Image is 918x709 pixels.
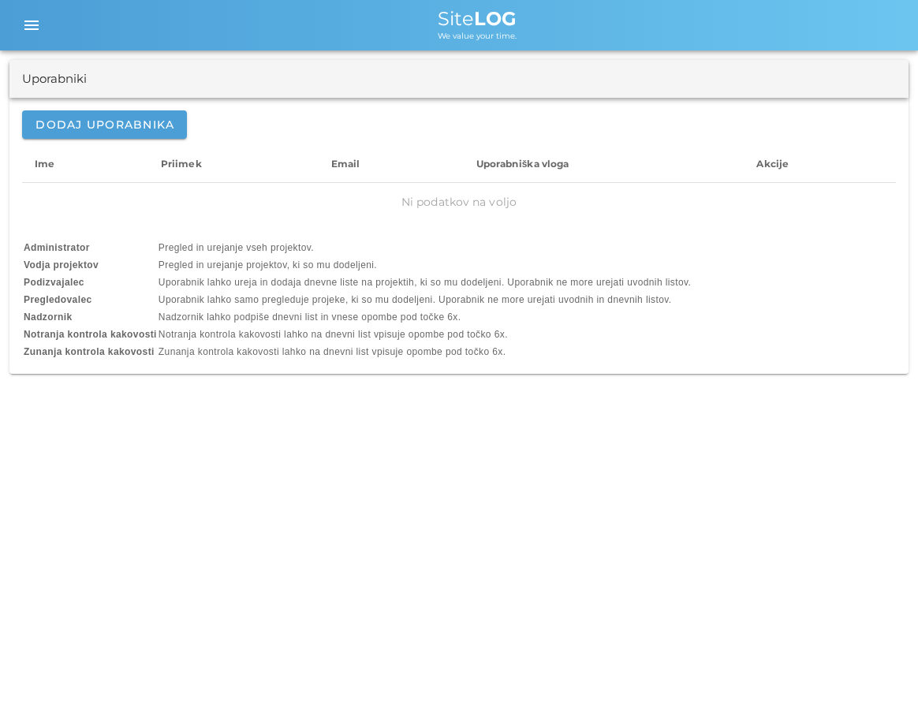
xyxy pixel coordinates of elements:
[438,7,517,30] span: Site
[474,7,517,30] b: LOG
[24,294,92,305] b: Pregledovalec
[24,242,90,253] b: Administrator
[24,259,99,271] b: Vodja projektov
[24,329,157,340] b: Notranja kontrola kakovosti
[159,292,691,308] td: Uporabnik lahko samo pregleduje projeke, ki so mu dodeljeni. Uporabnik ne more urejati uvodnih in...
[464,145,744,183] th: Uporabniška vloga: Ni razvrščeno. Aktivirajte za naraščajoče razvrščanje.
[159,309,691,325] td: Nadzornik lahko podpiše dnevni list in vnese opombe pod točke 6x.
[148,145,319,183] th: Priimek: Ni razvrščeno. Aktivirajte za naraščajoče razvrščanje.
[22,183,896,221] td: Ni podatkov na voljo
[319,145,464,183] th: Email: Ni razvrščeno. Aktivirajte za naraščajoče razvrščanje.
[331,158,360,170] span: Email
[22,16,41,35] i: menu
[159,257,691,273] td: Pregled in urejanje projektov, ki so mu dodeljeni.
[159,240,691,256] td: Pregled in urejanje vseh projektov.
[35,158,54,170] span: Ime
[161,158,202,170] span: Priimek
[159,344,691,360] td: Zunanja kontrola kakovosti lahko na dnevni list vpisuje opombe pod točko 6x.
[24,277,84,288] b: Podizvajalec
[22,145,148,183] th: Ime: Ni razvrščeno. Aktivirajte za naraščajoče razvrščanje.
[438,31,517,41] span: We value your time.
[24,312,73,323] b: Nadzornik
[22,110,187,139] button: Dodaj uporabnika
[159,274,691,290] td: Uporabnik lahko ureja in dodaja dnevne liste na projektih, ki so mu dodeljeni. Uporabnik ne more ...
[24,346,155,357] b: Zunanja kontrola kakovosti
[35,118,174,132] span: Dodaj uporabnika
[159,327,691,342] td: Notranja kontrola kakovosti lahko na dnevni list vpisuje opombe pod točko 6x.
[22,70,87,88] div: Uporabniki
[756,158,789,170] span: Akcije
[744,145,896,183] th: Akcije: Ni razvrščeno. Aktivirajte za naraščajoče razvrščanje.
[476,158,569,170] span: Uporabniška vloga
